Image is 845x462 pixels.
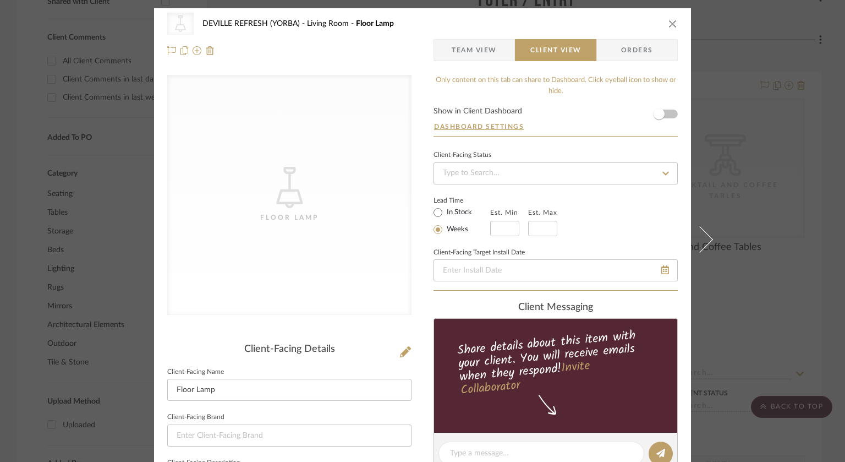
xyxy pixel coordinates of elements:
[206,46,215,55] img: Remove from project
[452,39,497,61] span: Team View
[434,195,490,205] label: Lead Time
[445,225,468,235] label: Weeks
[530,39,581,61] span: Client View
[167,379,411,401] input: Enter Client-Facing Item Name
[432,326,679,400] div: Share details about this item with your client. You will receive emails when they respond!
[167,344,411,356] div: Client-Facing Details
[202,20,307,28] span: DEVILLE REFRESH (YORBA)
[434,122,524,132] button: Dashboard Settings
[434,153,491,158] div: Client-Facing Status
[307,20,356,28] span: Living Room
[167,425,411,447] input: Enter Client-Facing Brand
[434,250,525,256] label: Client-Facing Target Install Date
[490,209,518,216] label: Est. Min
[528,209,557,216] label: Est. Max
[668,19,678,29] button: close
[167,415,224,420] label: Client-Facing Brand
[434,205,490,236] mat-radio-group: Select item type
[434,162,678,184] input: Type to Search…
[434,302,678,314] div: client Messaging
[356,20,394,28] span: Floor Lamp
[434,259,678,281] input: Enter Install Date
[434,75,678,96] div: Only content on this tab can share to Dashboard. Click eyeball icon to show or hide.
[167,369,224,375] label: Client-Facing Name
[445,208,472,218] label: In Stock
[609,39,665,61] span: Orders
[234,212,344,223] div: Floor Lamp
